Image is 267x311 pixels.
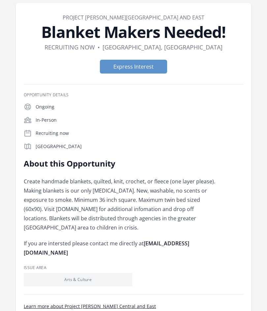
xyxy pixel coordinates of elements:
[24,177,217,233] p: Create handmade blankets, quilted, knit, crochet, or fleece (one layer please). Making blankets i...
[36,143,243,150] p: [GEOGRAPHIC_DATA]
[24,93,243,98] h3: Opportunity Details
[98,43,100,52] div: •
[36,130,243,137] p: Recruiting now
[24,24,243,40] h1: Blanket Makers Needed!
[24,273,132,287] li: Arts & Culture
[24,303,156,310] a: Learn more about Project [PERSON_NAME] Central and East
[63,14,204,21] a: Project [PERSON_NAME][GEOGRAPHIC_DATA] and East
[44,43,95,52] dd: Recruiting now
[100,60,167,74] button: Express Interest
[36,104,243,110] p: Ongoing
[24,265,243,271] h3: Issue area
[36,117,243,124] p: In-Person
[24,159,217,169] h2: About this Opportunity
[24,239,217,258] p: If you are intersted please contact me directly at
[103,43,222,52] dd: [GEOGRAPHIC_DATA], [GEOGRAPHIC_DATA]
